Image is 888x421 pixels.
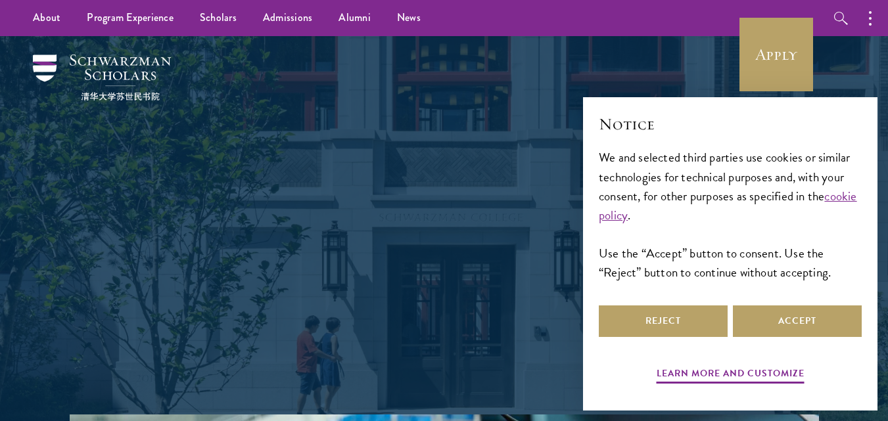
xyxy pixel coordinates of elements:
h2: Notice [599,113,862,135]
button: Accept [733,305,862,337]
div: We and selected third parties use cookies or similar technologies for technical purposes and, wit... [599,148,862,281]
a: Apply [739,18,813,91]
a: cookie policy [599,187,857,225]
button: Reject [599,305,728,337]
img: Schwarzman Scholars [33,55,171,100]
button: Learn more and customize [657,365,805,386]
